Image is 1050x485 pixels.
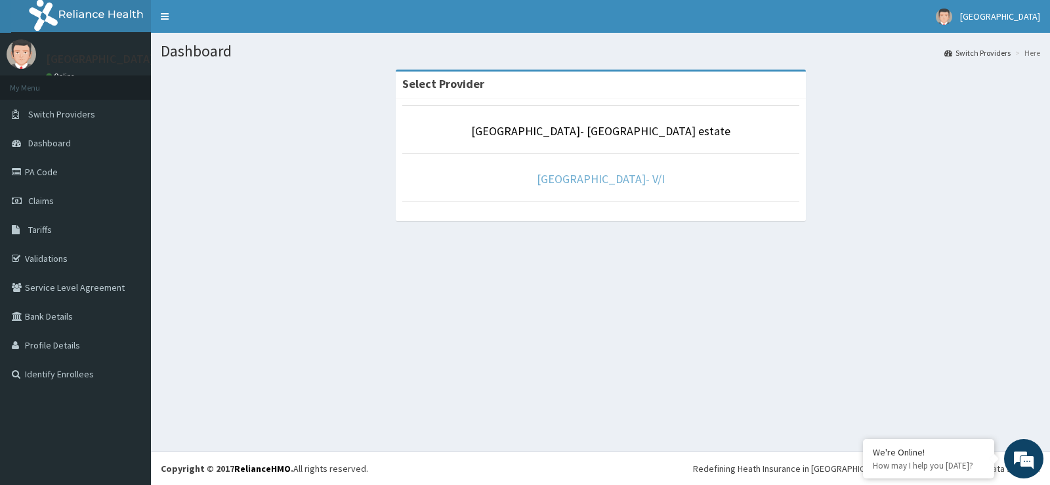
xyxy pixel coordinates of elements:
h1: Dashboard [161,43,1040,60]
p: [GEOGRAPHIC_DATA] [46,53,154,65]
li: Here [1012,47,1040,58]
p: How may I help you today? [873,460,984,471]
a: Online [46,72,77,81]
div: We're Online! [873,446,984,458]
span: Dashboard [28,137,71,149]
strong: Select Provider [402,76,484,91]
footer: All rights reserved. [151,452,1050,485]
a: [GEOGRAPHIC_DATA]- [GEOGRAPHIC_DATA] estate [471,123,730,138]
strong: Copyright © 2017 . [161,463,293,474]
span: Switch Providers [28,108,95,120]
a: RelianceHMO [234,463,291,474]
div: Redefining Heath Insurance in [GEOGRAPHIC_DATA] using Telemedicine and Data Science! [693,462,1040,475]
img: User Image [936,9,952,25]
a: Switch Providers [944,47,1011,58]
span: [GEOGRAPHIC_DATA] [960,11,1040,22]
span: Tariffs [28,224,52,236]
a: [GEOGRAPHIC_DATA]- V/I [537,171,665,186]
img: User Image [7,39,36,69]
span: Claims [28,195,54,207]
